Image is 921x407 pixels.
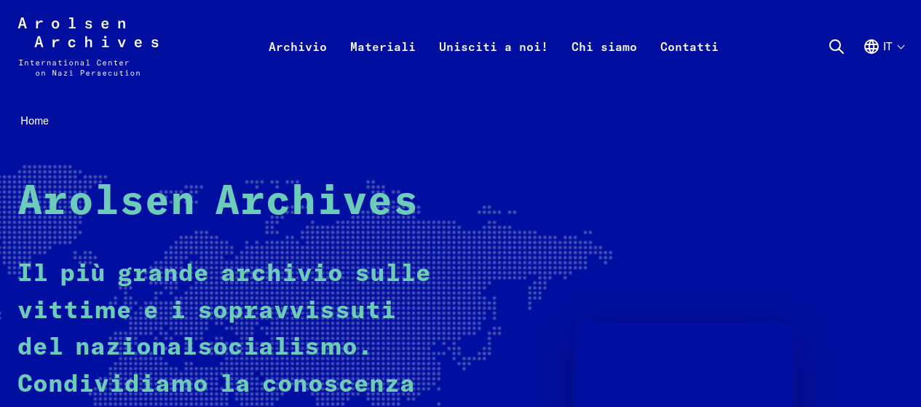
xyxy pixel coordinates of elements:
button: Italiano, selezione lingua [863,38,904,90]
a: Chi siamo [560,35,649,93]
nav: Breadcrumb [17,110,904,132]
a: Materiali [339,35,427,93]
strong: Arolsen Archives [17,182,419,223]
a: Unisciti a noi! [427,35,560,93]
a: Contatti [649,35,730,93]
a: Archivio [257,35,339,93]
nav: Primaria [257,17,730,76]
span: Home [20,114,49,127]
